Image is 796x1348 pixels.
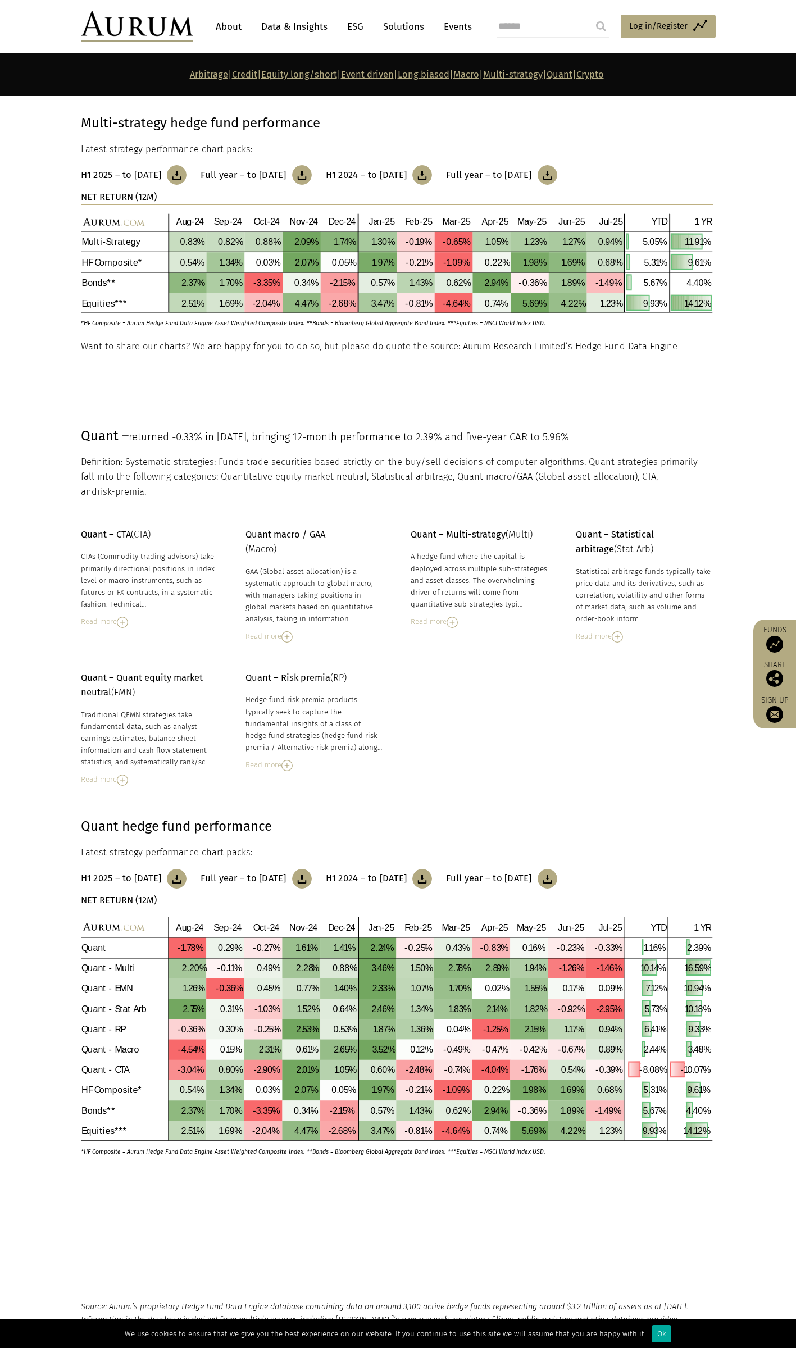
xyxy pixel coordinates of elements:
[232,69,257,80] a: Credit
[412,869,432,889] img: Download Article
[576,69,604,80] a: Crypto
[576,566,713,625] div: Statistical arbitrage funds typically take price data and its derivatives, such as correlation, v...
[621,15,716,38] a: Log in/Register
[245,694,383,753] div: Hedge fund risk premia products typically seek to capture the fundamental insights of a class of ...
[576,630,713,643] div: Read more
[453,69,479,80] a: Macro
[245,759,383,771] div: Read more
[81,115,320,131] strong: Multi-strategy hedge fund performance
[81,616,218,628] div: Read more
[245,566,383,625] div: GAA (Global asset allocation) is a systematic approach to global macro, with managers taking posi...
[292,869,312,889] img: Download Article
[201,869,311,889] a: Full year – to [DATE]
[81,873,162,884] h3: H1 2025 – to [DATE]
[190,69,228,80] a: Arbitrage
[766,636,783,653] img: Access Funds
[81,818,272,834] strong: Quant hedge fund performance
[245,672,330,683] strong: Quant – Risk premia
[538,165,557,185] img: Download Article
[281,631,293,643] img: Read More
[446,165,557,185] a: Full year – to [DATE]
[81,529,131,540] strong: Quant – CTA
[167,869,187,889] img: Download Article
[81,869,187,889] a: H1 2025 – to [DATE]
[612,631,623,643] img: Read More
[81,671,218,700] p: (EMN)
[81,313,681,328] p: *HF Composite = Aurum Hedge Fund Data Engine Asset Weighted Composite Index. **Bonds = Bloomberg ...
[483,69,543,80] a: Multi-strategy
[652,1325,671,1342] div: Ok
[190,69,604,80] strong: | | | | | | | |
[167,165,187,185] img: Download Article
[547,69,572,80] a: Quant
[201,165,311,185] a: Full year – to [DATE]
[292,165,312,185] img: Download Article
[81,455,713,499] p: Definition: Systematic strategies: Funds trade securities based strictly on the buy/sell decision...
[326,170,407,181] h3: H1 2024 – to [DATE]
[447,617,458,628] img: Read More
[281,760,293,771] img: Read More
[411,550,548,610] div: A hedge fund where the capital is deployed across multiple sub-strategies and asset classes. The ...
[438,16,472,37] a: Events
[766,706,783,723] img: Sign up to our newsletter
[81,428,129,444] span: Quant –
[398,69,449,80] a: Long biased
[576,529,654,554] strong: Quant – Statistical arbitrage
[81,709,218,768] div: Traditional QEMN strategies take fundamental data, such as analyst earnings estimates, balance sh...
[411,529,506,540] strong: Quant – Multi-strategy
[81,895,157,905] strong: NET RETURN (12M)
[245,529,325,540] strong: Quant macro / GAA
[81,142,713,157] p: Latest strategy performance chart packs:
[210,16,247,37] a: About
[590,15,612,38] input: Submit
[117,617,128,628] img: Read More
[412,165,432,185] img: Download Article
[341,69,394,80] a: Event driven
[81,11,193,42] img: Aurum
[81,192,157,202] strong: NET RETURN (12M)
[81,165,187,185] a: H1 2025 – to [DATE]
[446,873,531,884] h3: Full year – to [DATE]
[245,630,383,643] div: Read more
[81,339,713,354] p: Want to share our charts? We are happy for you to do so, but please do quote the source: Aurum Re...
[81,1141,681,1156] p: *HF Composite = Aurum Hedge Fund Data Engine Asset Weighted Composite Index. **Bonds = Bloomberg ...
[326,165,433,185] a: H1 2024 – to [DATE]
[81,1302,688,1337] em: Source: Aurum’s proprietary Hedge Fund Data Engine database containing data on around 3,100 activ...
[245,527,383,557] p: (Macro)
[256,16,333,37] a: Data & Insights
[576,527,713,557] p: (Stat Arb)
[97,486,144,497] span: risk-premia
[411,616,548,628] div: Read more
[766,670,783,687] img: Share this post
[326,869,433,889] a: H1 2024 – to [DATE]
[81,845,713,860] p: Latest strategy performance chart packs:
[446,869,557,889] a: Full year – to [DATE]
[81,170,162,181] h3: H1 2025 – to [DATE]
[538,869,557,889] img: Download Article
[446,170,531,181] h3: Full year – to [DATE]
[759,695,790,723] a: Sign up
[117,775,128,786] img: Read More
[759,661,790,687] div: Share
[629,19,688,33] span: Log in/Register
[81,550,218,610] div: CTAs (Commodity trading advisors) take primarily directional positions in index level or macro in...
[411,527,548,542] p: (Multi)
[81,672,203,698] strong: Quant – Quant equity market neutral
[81,773,218,786] div: Read more
[326,873,407,884] h3: H1 2024 – to [DATE]
[201,873,286,884] h3: Full year – to [DATE]
[261,69,337,80] a: Equity long/short
[81,527,218,542] p: (CTA)
[342,16,369,37] a: ESG
[245,671,383,685] p: (RP)
[129,431,569,443] span: returned -0.33% in [DATE], bringing 12-month performance to 2.39% and five-year CAR to 5.96%
[377,16,430,37] a: Solutions
[201,170,286,181] h3: Full year – to [DATE]
[759,625,790,653] a: Funds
